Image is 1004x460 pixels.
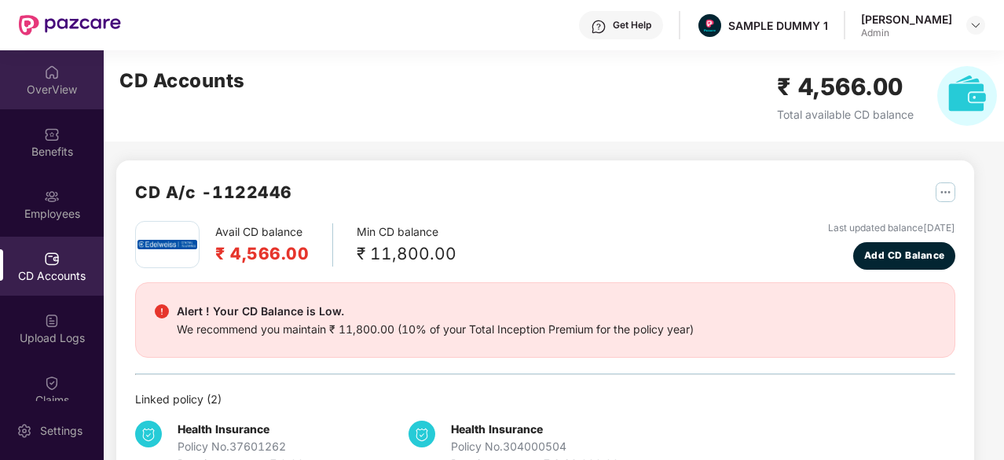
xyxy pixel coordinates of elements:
[178,438,304,455] div: Policy No. 37601262
[135,421,162,447] img: svg+xml;base64,PHN2ZyB4bWxucz0iaHR0cDovL3d3dy53My5vcmcvMjAwMC9zdmciIHdpZHRoPSIzNCIgaGVpZ2h0PSIzNC...
[119,66,245,96] h2: CD Accounts
[777,108,914,121] span: Total available CD balance
[44,127,60,142] img: svg+xml;base64,PHN2ZyBpZD0iQmVuZWZpdHMiIHhtbG5zPSJodHRwOi8vd3d3LnczLm9yZy8yMDAwL3N2ZyIgd2lkdGg9Ij...
[864,248,945,263] span: Add CD Balance
[135,179,292,205] h2: CD A/c - 1122446
[44,251,60,267] img: svg+xml;base64,PHN2ZyBpZD0iQ0RfQWNjb3VudHMiIGRhdGEtbmFtZT0iQ0QgQWNjb3VudHMiIHhtbG5zPSJodHRwOi8vd3...
[451,438,619,455] div: Policy No. 304000504
[16,423,32,439] img: svg+xml;base64,PHN2ZyBpZD0iU2V0dGluZy0yMHgyMCIgeG1sbnM9Imh0dHA6Ly93d3cudzMub3JnLzIwMDAvc3ZnIiB3aW...
[215,223,333,267] div: Avail CD balance
[44,375,60,391] img: svg+xml;base64,PHN2ZyBpZD0iQ2xhaW0iIHhtbG5zPSJodHRwOi8vd3d3LnczLm9yZy8yMDAwL3N2ZyIgd2lkdGg9IjIwIi...
[357,241,456,267] div: ₹ 11,800.00
[861,12,952,27] div: [PERSON_NAME]
[936,182,955,202] img: svg+xml;base64,PHN2ZyB4bWxucz0iaHR0cDovL3d3dy53My5vcmcvMjAwMC9zdmciIHdpZHRoPSIyNSIgaGVpZ2h0PSIyNS...
[137,240,197,248] img: edel.png
[861,27,952,39] div: Admin
[177,302,694,321] div: Alert ! Your CD Balance is Low.
[155,304,169,318] img: svg+xml;base64,PHN2ZyBpZD0iRGFuZ2VyX2FsZXJ0IiBkYXRhLW5hbWU9IkRhbmdlciBhbGVydCIgeG1sbnM9Imh0dHA6Ly...
[44,313,60,329] img: svg+xml;base64,PHN2ZyBpZD0iVXBsb2FkX0xvZ3MiIGRhdGEtbmFtZT0iVXBsb2FkIExvZ3MiIHhtbG5zPSJodHRwOi8vd3...
[35,423,87,439] div: Settings
[728,18,828,33] div: SAMPLE DUMMY 1
[44,64,60,80] img: svg+xml;base64,PHN2ZyBpZD0iSG9tZSIgeG1sbnM9Imh0dHA6Ly93d3cudzMub3JnLzIwMDAvc3ZnIiB3aWR0aD0iMjAiIG...
[591,19,606,35] img: svg+xml;base64,PHN2ZyBpZD0iSGVscC0zMngzMiIgeG1sbnM9Imh0dHA6Ly93d3cudzMub3JnLzIwMDAvc3ZnIiB3aWR0aD...
[357,223,456,267] div: Min CD balance
[451,422,543,436] b: Health Insurance
[853,242,955,270] button: Add CD Balance
[215,241,309,267] h2: ₹ 4,566.00
[19,15,121,35] img: New Pazcare Logo
[44,189,60,204] img: svg+xml;base64,PHN2ZyBpZD0iRW1wbG95ZWVzIiB4bWxucz0iaHR0cDovL3d3dy53My5vcmcvMjAwMC9zdmciIHdpZHRoPS...
[178,422,269,436] b: Health Insurance
[777,68,914,105] h2: ₹ 4,566.00
[613,19,651,31] div: Get Help
[409,421,435,447] img: svg+xml;base64,PHN2ZyB4bWxucz0iaHR0cDovL3d3dy53My5vcmcvMjAwMC9zdmciIHdpZHRoPSIzNCIgaGVpZ2h0PSIzNC...
[698,14,721,37] img: Pazcare_Alternative_logo-01-01.png
[135,391,955,408] div: Linked policy ( 2 )
[937,66,997,126] img: svg+xml;base64,PHN2ZyB4bWxucz0iaHR0cDovL3d3dy53My5vcmcvMjAwMC9zdmciIHhtbG5zOnhsaW5rPSJodHRwOi8vd3...
[177,321,694,338] div: We recommend you maintain ₹ 11,800.00 (10% of your Total Inception Premium for the policy year)
[828,221,955,236] div: Last updated balance [DATE]
[969,19,982,31] img: svg+xml;base64,PHN2ZyBpZD0iRHJvcGRvd24tMzJ4MzIiIHhtbG5zPSJodHRwOi8vd3d3LnczLm9yZy8yMDAwL3N2ZyIgd2...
